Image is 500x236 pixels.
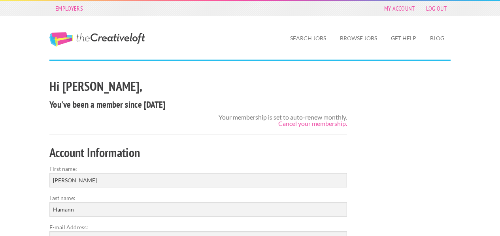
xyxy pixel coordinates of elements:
label: E-mail Address: [49,223,347,231]
a: Search Jobs [284,29,332,47]
a: Blog [424,29,451,47]
h2: Hi [PERSON_NAME], [49,77,347,95]
a: Log Out [422,3,451,14]
a: Employers [51,3,87,14]
a: Cancel your membership. [278,120,347,127]
label: Last name: [49,194,347,202]
a: My Account [380,3,419,14]
a: Get Help [385,29,423,47]
label: First name: [49,165,347,173]
a: Browse Jobs [334,29,383,47]
h2: Account Information [49,144,347,161]
a: The Creative Loft [49,32,145,47]
div: Your membership is set to auto-renew monthly. [219,114,347,127]
h4: You've been a member since [DATE] [49,98,347,111]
